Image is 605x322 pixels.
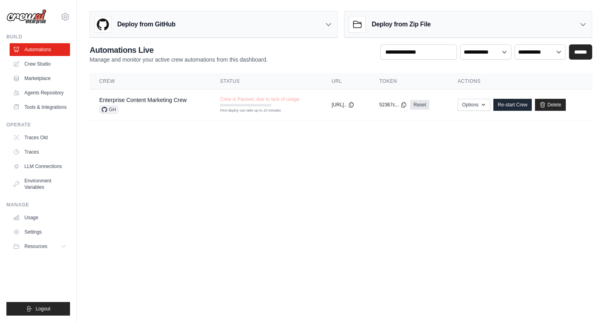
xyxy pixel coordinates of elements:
[6,122,70,128] div: Operate
[90,56,268,64] p: Manage and monitor your active crew automations from this dashboard.
[6,34,70,40] div: Build
[6,202,70,208] div: Manage
[6,9,46,24] img: Logo
[220,108,271,114] div: First deploy can take up to 10 minutes
[10,226,70,238] a: Settings
[10,174,70,194] a: Environment Variables
[220,96,299,102] span: Crew is Paused, due to lack of usage
[99,97,187,103] a: Enterprise Content Marketing Crew
[10,160,70,173] a: LLM Connections
[370,73,448,90] th: Token
[10,240,70,253] button: Resources
[10,131,70,144] a: Traces Old
[379,102,407,108] button: 52367c...
[90,73,210,90] th: Crew
[535,99,566,111] a: Delete
[210,73,322,90] th: Status
[10,101,70,114] a: Tools & Integrations
[10,72,70,85] a: Marketplace
[117,20,175,29] h3: Deploy from GitHub
[99,106,118,114] span: GH
[10,86,70,99] a: Agents Repository
[448,73,592,90] th: Actions
[10,146,70,158] a: Traces
[410,100,429,110] a: Reset
[10,211,70,224] a: Usage
[36,306,50,312] span: Logout
[24,243,47,250] span: Resources
[458,99,490,111] button: Options
[90,44,268,56] h2: Automations Live
[6,302,70,316] button: Logout
[10,43,70,56] a: Automations
[493,99,532,111] a: Re-start Crew
[322,73,370,90] th: URL
[10,58,70,70] a: Crew Studio
[95,16,111,32] img: GitHub Logo
[372,20,431,29] h3: Deploy from Zip File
